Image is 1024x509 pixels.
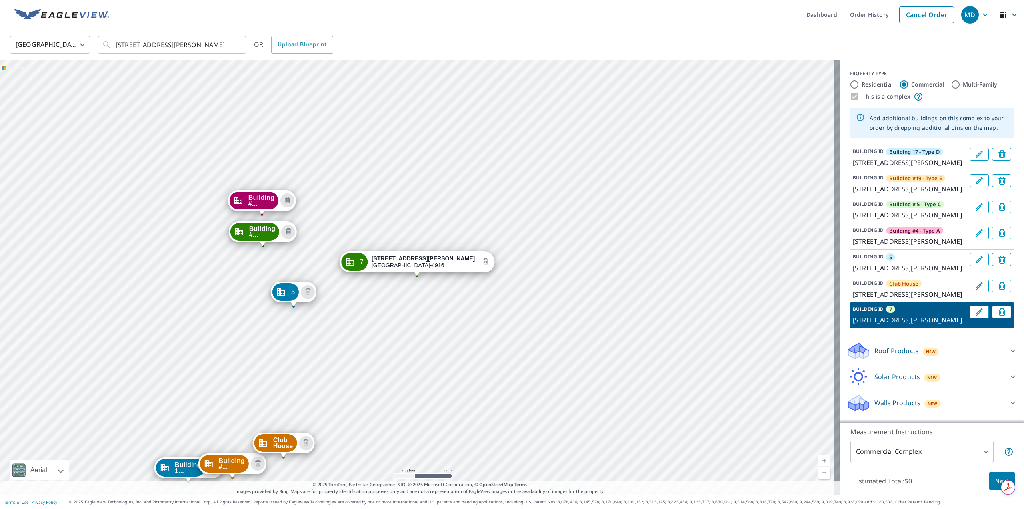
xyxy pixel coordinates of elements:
div: Aerial [10,460,69,480]
span: 7 [360,259,364,265]
div: [GEOGRAPHIC_DATA]-4916 [372,255,475,269]
div: Dropped pin, building Building 17 - Type D, Commercial property, 1440 E Mowry Dr Homestead, FL 33033 [154,457,222,482]
span: Club House [273,437,293,449]
p: [STREET_ADDRESS][PERSON_NAME] [853,158,966,167]
div: Walls ProductsNew [846,393,1018,412]
p: BUILDING ID [853,253,884,260]
strong: [STREET_ADDRESS][PERSON_NAME] [372,255,475,262]
button: Delete building Building #4 - Type A [992,227,1011,239]
span: New [927,374,937,381]
a: Current Level 18, Zoom In [818,455,830,467]
div: Roof ProductsNew [846,341,1018,360]
p: BUILDING ID [853,227,884,233]
span: Building #... [248,195,274,207]
button: Delete building 5 [301,285,315,299]
span: Building # 5 - Type C [889,201,941,208]
p: Measurement Instructions [850,427,1014,437]
p: | [4,500,57,505]
span: 5 [889,253,892,261]
button: Delete building 7 [479,255,493,269]
div: Add additional buildings on this complex to your order by dropping additional pins on the map. [870,110,1008,136]
div: Dropped pin, building 7, Commercial property, 1500 E Mowry Dr Homestead, FL 33033-4916 [340,251,494,276]
button: Edit building Building 17 - Type D [970,148,989,161]
button: Delete building Building 17 - Type D [992,148,1011,161]
p: BUILDING ID [853,174,884,181]
button: Delete building Building # 5 - Type C [281,225,295,239]
span: Building 17 - Type D [889,148,940,155]
div: Aerial [28,460,50,480]
span: New [926,348,936,355]
button: Edit building 5 [970,253,989,266]
div: PROPERTY TYPE [850,70,1014,77]
div: OR [254,36,333,54]
div: Dropped pin, building Club House, Commercial property, 1434 E Mowry Dr Homestead, FL 33033 [253,433,315,457]
button: Edit building Club House [970,280,989,292]
a: OpenStreetMap [479,481,513,487]
span: Upload Blueprint [278,40,326,50]
p: [STREET_ADDRESS][PERSON_NAME] [853,210,966,220]
p: Solar Products [874,372,920,382]
div: Dropped pin, building Building #19 - Type E, Commercial property, 1438 E Mowry Dr Homestead, FL 3... [198,453,266,478]
button: Delete building Building #4 - Type A [280,193,294,207]
a: Terms [514,481,528,487]
span: Building #... [219,458,245,470]
a: Privacy Policy [31,499,57,505]
span: New [928,400,938,407]
span: Building #4 - Type A [889,227,940,234]
button: Delete building Building #19 - Type E [251,457,265,471]
div: [GEOGRAPHIC_DATA] [10,34,90,56]
label: Commercial [911,80,944,89]
div: Dropped pin, building Building # 5 - Type C, Commercial property, 1414 E Mowry Dr Homestead, FL 3... [229,221,297,246]
a: Cancel Order [899,6,954,23]
p: BUILDING ID [853,148,884,155]
div: Dropped pin, building 5, Commercial property, 1402 E Mowry Dr Homestead, FL 33033 [271,282,316,306]
p: BUILDING ID [853,201,884,207]
span: © 2025 TomTom, Earthstar Geographics SIO, © 2025 Microsoft Corporation, © [313,481,528,488]
button: Delete building Building #19 - Type E [992,174,1011,187]
p: [STREET_ADDRESS][PERSON_NAME] [853,263,966,273]
p: © 2025 Eagle View Technologies, Inc. and Pictometry International Corp. All Rights Reserved. Repo... [69,499,1020,505]
span: Next [995,476,1009,486]
p: [STREET_ADDRESS][PERSON_NAME] [853,237,966,246]
div: Solar ProductsNew [846,367,1018,386]
p: Roof Products [874,346,919,356]
span: 5 [291,289,295,295]
span: Building #... [249,226,275,238]
div: Dropped pin, building Building #4 - Type A, Commercial property, 1410 E Mowry Dr Homestead, FL 33033 [228,190,296,215]
p: [STREET_ADDRESS][PERSON_NAME] [853,290,966,299]
span: Building #19 - Type E [889,175,942,182]
button: Edit building 7 [970,306,989,318]
p: BUILDING ID [853,280,884,286]
span: Building 1... [175,462,201,474]
p: [STREET_ADDRESS][PERSON_NAME] [853,315,966,325]
div: Commercial Complex [850,441,994,463]
a: Terms of Use [4,499,29,505]
button: Edit building Building #19 - Type E [970,174,989,187]
p: BUILDING ID [853,306,884,312]
p: [STREET_ADDRESS][PERSON_NAME] [853,184,966,194]
button: Delete building 7 [992,306,1011,318]
div: MD [961,6,979,24]
button: Edit building Building # 5 - Type C [970,201,989,213]
span: Club House [889,280,918,287]
p: Walls Products [874,398,920,408]
label: Multi-Family [963,80,998,89]
button: Delete building Club House [992,280,1011,292]
span: 7 [889,306,892,313]
input: Search by address or latitude-longitude [116,34,230,56]
label: Residential [862,80,893,89]
a: Upload Blueprint [271,36,333,54]
button: Edit building Building #4 - Type A [970,227,989,239]
button: Delete building Building # 5 - Type C [992,201,1011,213]
button: Delete building 5 [992,253,1011,266]
a: Current Level 18, Zoom Out [818,467,830,479]
p: Estimated Total: $0 [849,472,918,490]
img: EV Logo [14,9,109,21]
button: Next [989,472,1015,490]
button: Delete building Club House [299,436,313,450]
label: This is a complex [862,93,910,101]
